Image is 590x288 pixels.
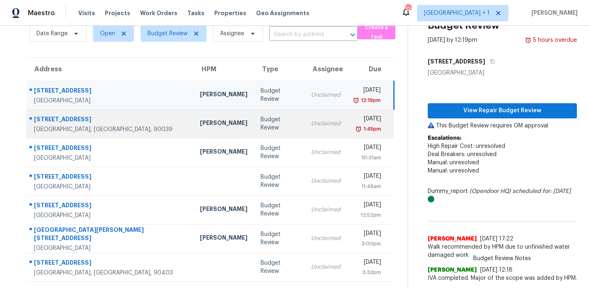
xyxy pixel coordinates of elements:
[354,211,381,219] div: 12:52pm
[428,235,477,243] span: [PERSON_NAME]
[354,172,381,182] div: [DATE]
[428,274,577,282] span: IVA completed. Major of the scope was added by HPM.
[34,97,187,105] div: [GEOGRAPHIC_DATA]
[200,119,247,129] div: [PERSON_NAME]
[359,96,381,104] div: 12:19pm
[528,9,578,17] span: [PERSON_NAME]
[200,90,247,100] div: [PERSON_NAME]
[214,9,246,17] span: Properties
[354,143,381,154] div: [DATE]
[78,9,95,17] span: Visits
[269,28,335,41] input: Search by address
[485,54,496,69] button: Copy Address
[428,69,577,77] div: [GEOGRAPHIC_DATA]
[405,5,411,13] div: 12
[34,86,187,97] div: [STREET_ADDRESS]
[428,21,499,29] h2: Budget Review
[34,269,187,277] div: [GEOGRAPHIC_DATA], [GEOGRAPHIC_DATA], 90403
[147,29,188,38] span: Budget Review
[428,57,485,66] h5: [STREET_ADDRESS]
[34,183,187,191] div: [GEOGRAPHIC_DATA]
[261,87,298,103] div: Budget Review
[261,144,298,161] div: Budget Review
[428,266,477,274] span: [PERSON_NAME]
[525,36,531,44] img: Overdue Alarm Icon
[200,234,247,244] div: [PERSON_NAME]
[480,267,513,273] span: [DATE] 12:18
[354,115,381,125] div: [DATE]
[34,144,187,154] div: [STREET_ADDRESS]
[140,9,177,17] span: Work Orders
[34,259,187,269] div: [STREET_ADDRESS]
[468,254,536,263] span: Budget Review Notes
[311,177,340,185] div: Unclaimed
[428,143,505,149] span: High Repair Cost: unresolved
[105,9,130,17] span: Projects
[428,36,477,44] div: [DATE] by 12:19pm
[200,205,247,215] div: [PERSON_NAME]
[34,226,187,244] div: [GEOGRAPHIC_DATA][PERSON_NAME][STREET_ADDRESS]
[354,229,381,240] div: [DATE]
[261,202,298,218] div: Budget Review
[354,240,381,248] div: 3:00pm
[34,125,187,134] div: [GEOGRAPHIC_DATA], [GEOGRAPHIC_DATA], 90039
[470,188,511,194] i: (Opendoor HQ)
[36,29,68,38] span: Date Range
[428,103,577,118] button: View Repair Budget Review
[34,154,187,162] div: [GEOGRAPHIC_DATA]
[193,58,254,81] th: HPM
[362,23,391,42] span: Create a Task
[311,206,340,214] div: Unclaimed
[354,268,381,277] div: 3:33pm
[254,58,304,81] th: Type
[358,25,395,39] button: Create a Task
[311,148,340,156] div: Unclaimed
[428,122,577,130] p: This Budget Review requires GM approval
[531,36,577,44] div: 5 hours overdue
[428,243,577,259] span: Walk recommended by HPM due to unfinished water damaged work.
[187,10,204,16] span: Tasks
[480,236,513,242] span: [DATE] 17:22
[34,211,187,220] div: [GEOGRAPHIC_DATA]
[354,258,381,268] div: [DATE]
[362,125,381,133] div: 1:45pm
[311,263,340,271] div: Unclaimed
[26,58,193,81] th: Address
[261,230,298,247] div: Budget Review
[200,147,247,158] div: [PERSON_NAME]
[261,116,298,132] div: Budget Review
[220,29,244,38] span: Assignee
[428,160,479,166] span: Manual: unresolved
[353,96,359,104] img: Overdue Alarm Icon
[100,29,115,38] span: Open
[261,173,298,189] div: Budget Review
[347,29,359,41] button: Open
[28,9,55,17] span: Maestro
[513,188,571,194] i: scheduled for: [DATE]
[428,168,479,174] span: Manual: unresolved
[261,259,298,275] div: Budget Review
[355,125,362,133] img: Overdue Alarm Icon
[428,135,461,141] b: Escalations:
[311,120,340,128] div: Unclaimed
[424,9,490,17] span: [GEOGRAPHIC_DATA] + 1
[311,234,340,243] div: Unclaimed
[34,115,187,125] div: [STREET_ADDRESS]
[347,58,394,81] th: Due
[34,172,187,183] div: [STREET_ADDRESS]
[428,152,497,157] span: Deal Breakers: unresolved
[354,182,381,190] div: 11:46am
[354,154,381,162] div: 10:31am
[256,9,309,17] span: Geo Assignments
[354,86,381,96] div: [DATE]
[304,58,347,81] th: Assignee
[428,187,577,204] div: Dummy_report
[354,201,381,211] div: [DATE]
[434,106,570,116] span: View Repair Budget Review
[34,201,187,211] div: [STREET_ADDRESS]
[34,244,187,252] div: [GEOGRAPHIC_DATA]
[311,91,340,99] div: Unclaimed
